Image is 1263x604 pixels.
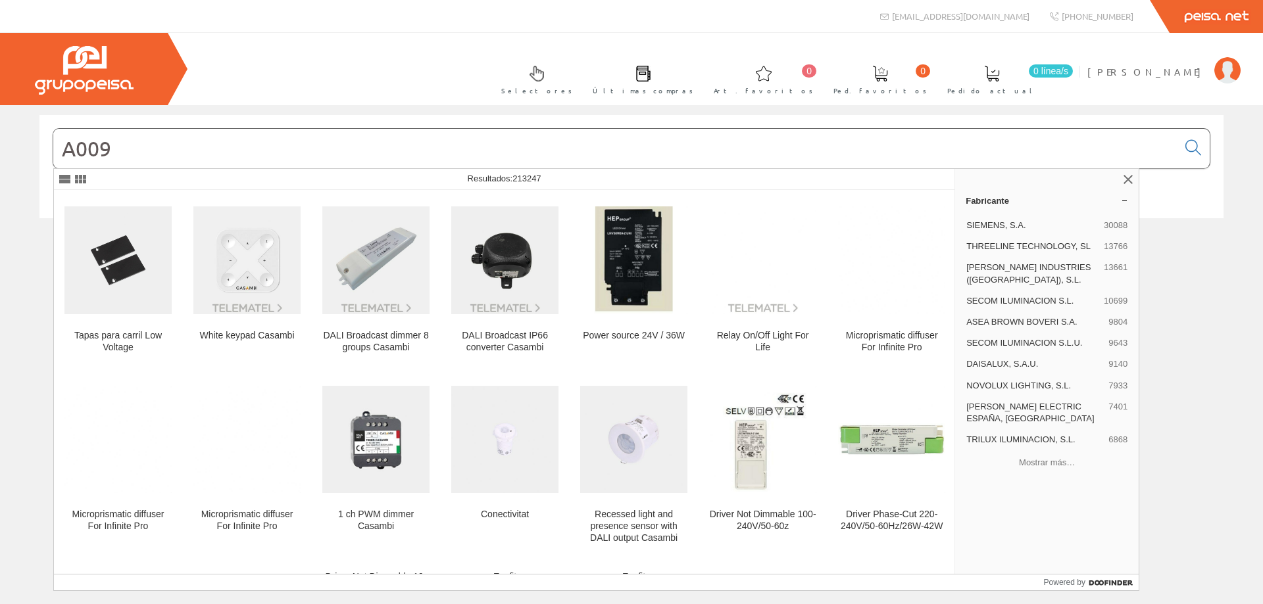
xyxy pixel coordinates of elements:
div: Ecofit [580,571,687,583]
span: Resultados: [468,174,541,183]
span: SECOM ILUMINACION S.L. [966,295,1099,307]
div: Recessed light and presence sensor with DALI output Casambi [580,509,687,544]
div: 1 ch PWM dimmer Casambi [322,509,430,532]
span: NOVOLUX LIGHTING, S.L. [966,380,1103,392]
span: Art. favoritos [714,84,813,97]
span: 9643 [1108,337,1127,349]
span: 9804 [1108,316,1127,328]
img: Microprismatic diffuser For Infinite Pro [193,386,301,493]
div: Microprismatic diffuser For Infinite Pro [193,509,301,532]
span: Pedido actual [947,84,1037,97]
div: Conectivitat [451,509,558,521]
span: [EMAIL_ADDRESS][DOMAIN_NAME] [892,11,1029,22]
img: DALI Broadcast dimmer 8 groups Casambi [322,206,430,314]
img: Driver Phase-Cut 220-240V/50-60Hz/26W-42W [838,386,945,493]
span: Selectores [501,84,572,97]
img: Recessed light and presence sensor with DALI output Casambi [580,386,687,493]
span: TRILUX ILUMINACION, S.L. [966,434,1103,446]
span: ASEA BROWN BOVERI S.A. [966,316,1103,328]
img: White keypad Casambi [193,206,301,314]
a: Powered by [1044,574,1139,590]
a: DALI Broadcast dimmer 8 groups Casambi DALI Broadcast dimmer 8 groups Casambi [312,191,440,369]
a: Microprismatic diffuser For Infinite Pro Microprismatic diffuser For Infinite Pro [54,369,182,559]
span: 0 [802,64,816,78]
div: Microprismatic diffuser For Infinite Pro [64,509,172,532]
span: SECOM ILUMINACION S.L.U. [966,337,1103,349]
span: 0 línea/s [1029,64,1073,78]
span: DAISALUX, S.A.U. [966,358,1103,370]
img: DALI Broadcast IP66 converter Casambi [451,206,558,314]
span: [PERSON_NAME] [1087,65,1208,78]
span: 7401 [1108,401,1127,425]
img: Microprismatic diffuser For Infinite Pro [64,386,172,493]
span: [PERSON_NAME] INDUSTRIES ([GEOGRAPHIC_DATA]), S.L. [966,262,1099,285]
img: Grupo Peisa [35,46,134,95]
a: Relay On/Off Light For Life Relay On/Off Light For Life [699,191,827,369]
a: White keypad Casambi White keypad Casambi [183,191,311,369]
a: Últimas compras [580,55,700,103]
div: Power source 24V / 36W [580,330,687,342]
span: Últimas compras [593,84,693,97]
div: Driver Phase-Cut 220-240V/50-60Hz/26W-42W [838,509,945,532]
div: White keypad Casambi [193,330,301,342]
div: Relay On/Off Light For Life [709,330,816,354]
img: 1 ch PWM dimmer Casambi [322,386,430,493]
a: Conectivitat Conectivitat [441,369,569,559]
span: 13661 [1104,262,1127,285]
div: Driver Not Dimmable 100-240V/50-60z [709,509,816,532]
a: DALI Broadcast IP66 converter Casambi DALI Broadcast IP66 converter Casambi [441,191,569,369]
a: [PERSON_NAME] [1087,55,1241,67]
img: Conectivitat [451,386,558,493]
img: Power source 24V / 36W [580,206,687,314]
span: [PERSON_NAME] ELECTRIC ESPAÑA, [GEOGRAPHIC_DATA] [966,401,1103,425]
span: 0 [916,64,930,78]
div: DALI Broadcast IP66 converter Casambi [451,330,558,354]
span: Ped. favoritos [833,84,927,97]
div: © Grupo Peisa [39,235,1224,246]
span: SIEMENS, S.A. [966,220,1099,231]
a: Selectores [488,55,579,103]
a: Microprismatic diffuser For Infinite Pro Microprismatic diffuser For Infinite Pro [183,369,311,559]
div: Microprismatic diffuser For Infinite Pro [838,330,945,354]
span: 13766 [1104,241,1127,252]
span: 30088 [1104,220,1127,231]
img: Tapas para carril Low Voltage [64,206,172,314]
button: Mostrar más… [960,452,1133,473]
a: Tapas para carril Low Voltage Tapas para carril Low Voltage [54,191,182,369]
a: Power source 24V / 36W Power source 24V / 36W [570,191,698,369]
span: 10699 [1104,295,1127,307]
a: Fabricante [955,190,1139,211]
input: Buscar... [53,129,1177,168]
span: [PHONE_NUMBER] [1062,11,1133,22]
div: DALI Broadcast dimmer 8 groups Casambi [322,330,430,354]
span: 213247 [512,174,541,183]
span: 7933 [1108,380,1127,392]
img: Driver Not Dimmable 100-240V/50-60z [709,386,816,493]
a: Driver Phase-Cut 220-240V/50-60Hz/26W-42W Driver Phase-Cut 220-240V/50-60Hz/26W-42W [828,369,956,559]
img: Microprismatic diffuser For Infinite Pro [838,206,945,314]
a: Microprismatic diffuser For Infinite Pro Microprismatic diffuser For Infinite Pro [828,191,956,369]
div: Ecofit [451,571,558,583]
span: THREELINE TECHNOLOGY, SL [966,241,1099,252]
a: 1 ch PWM dimmer Casambi 1 ch PWM dimmer Casambi [312,369,440,559]
div: Tapas para carril Low Voltage [64,330,172,354]
a: Driver Not Dimmable 100-240V/50-60z Driver Not Dimmable 100-240V/50-60z [699,369,827,559]
a: Recessed light and presence sensor with DALI output Casambi Recessed light and presence sensor wi... [570,369,698,559]
span: 9140 [1108,358,1127,370]
span: 6868 [1108,434,1127,446]
img: Relay On/Off Light For Life [709,206,816,314]
span: Powered by [1044,576,1085,588]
